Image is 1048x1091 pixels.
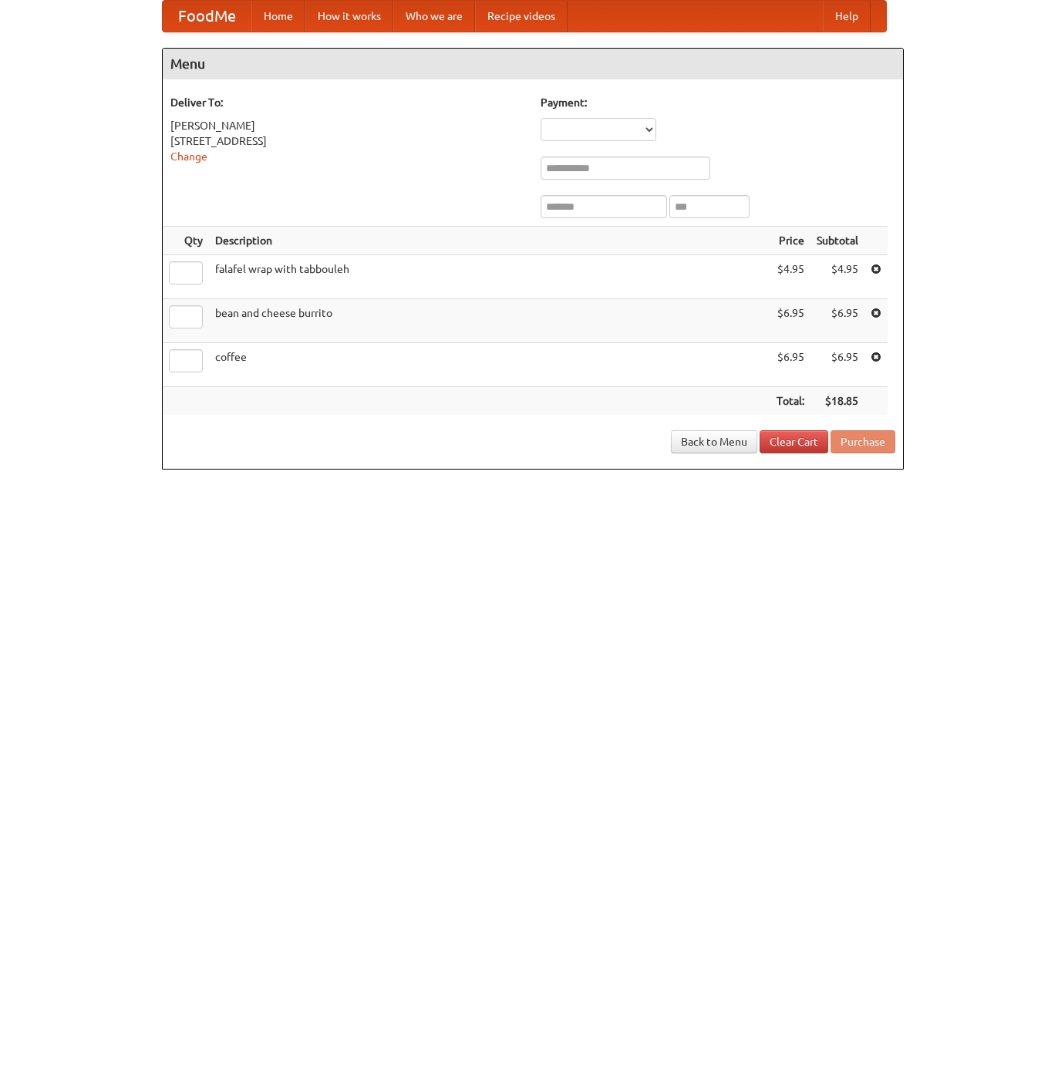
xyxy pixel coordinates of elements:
[810,387,864,416] th: $18.85
[770,227,810,255] th: Price
[760,430,828,453] a: Clear Cart
[770,387,810,416] th: Total:
[770,255,810,299] td: $4.95
[810,227,864,255] th: Subtotal
[671,430,757,453] a: Back to Menu
[170,95,525,110] h5: Deliver To:
[209,227,770,255] th: Description
[251,1,305,32] a: Home
[810,299,864,343] td: $6.95
[823,1,871,32] a: Help
[170,133,525,149] div: [STREET_ADDRESS]
[770,299,810,343] td: $6.95
[209,255,770,299] td: falafel wrap with tabbouleh
[163,49,903,79] h4: Menu
[541,95,895,110] h5: Payment:
[209,343,770,387] td: coffee
[831,430,895,453] button: Purchase
[810,343,864,387] td: $6.95
[170,118,525,133] div: [PERSON_NAME]
[475,1,568,32] a: Recipe videos
[163,1,251,32] a: FoodMe
[209,299,770,343] td: bean and cheese burrito
[810,255,864,299] td: $4.95
[170,150,207,163] a: Change
[393,1,475,32] a: Who we are
[163,227,209,255] th: Qty
[770,343,810,387] td: $6.95
[305,1,393,32] a: How it works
